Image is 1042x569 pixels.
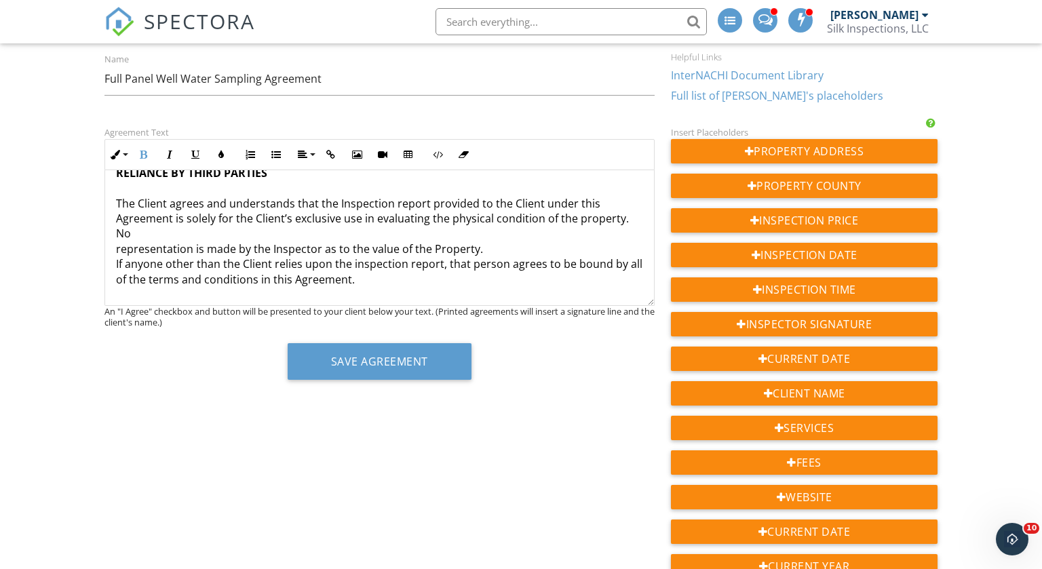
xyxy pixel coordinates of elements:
[104,306,655,328] div: An "I Agree" checkbox and button will be presented to your client below your text. (Printed agree...
[671,277,938,302] div: Inspection Time
[116,302,413,317] strong: ENTIRE AGREEMENT AND SEVERABILITY OF PROVISIONS
[671,174,938,198] div: Property County
[1024,523,1039,534] span: 10
[671,347,938,371] div: Current Date
[671,416,938,440] div: Services
[450,142,476,168] button: Clear Formatting
[671,68,824,83] a: InterNACHI Document Library
[671,88,883,103] a: Full list of [PERSON_NAME]'s placeholders
[288,343,471,380] button: Save Agreement
[344,142,370,168] button: Insert Image (Ctrl+P)
[996,523,1028,555] iframe: Intercom live chat
[292,142,318,168] button: Align
[671,52,938,62] div: Helpful Links
[104,18,255,47] a: SPECTORA
[671,139,938,163] div: Property Address
[830,8,919,22] div: [PERSON_NAME]
[116,165,267,180] strong: RELIANCE BY THIRD PARTIES
[237,142,263,168] button: Ordered List
[671,485,938,509] div: Website
[671,450,938,475] div: Fees
[370,142,395,168] button: Insert Video
[671,208,938,233] div: Inspection Price
[671,126,748,138] label: Insert Placeholders
[182,142,208,168] button: Underline (Ctrl+U)
[144,7,255,35] span: SPECTORA
[157,142,182,168] button: Italic (Ctrl+I)
[318,142,344,168] button: Insert Link (Ctrl+K)
[827,22,929,35] div: Silk Inspections, LLC
[104,7,134,37] img: The Best Home Inspection Software - Spectora
[105,142,131,168] button: Inline Style
[263,142,289,168] button: Unordered List
[436,8,707,35] input: Search everything...
[104,54,129,66] label: Name
[116,151,643,439] p: The Client agrees and understands that the Inspection report provided to the Client under this Ag...
[208,142,234,168] button: Colors
[131,142,157,168] button: Bold (Ctrl+B)
[395,142,421,168] button: Insert Table
[671,243,938,267] div: Inspection Date
[104,126,169,138] label: Agreement Text
[671,519,938,544] div: Current Date
[671,381,938,406] div: Client Name
[671,312,938,336] div: Inspector Signature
